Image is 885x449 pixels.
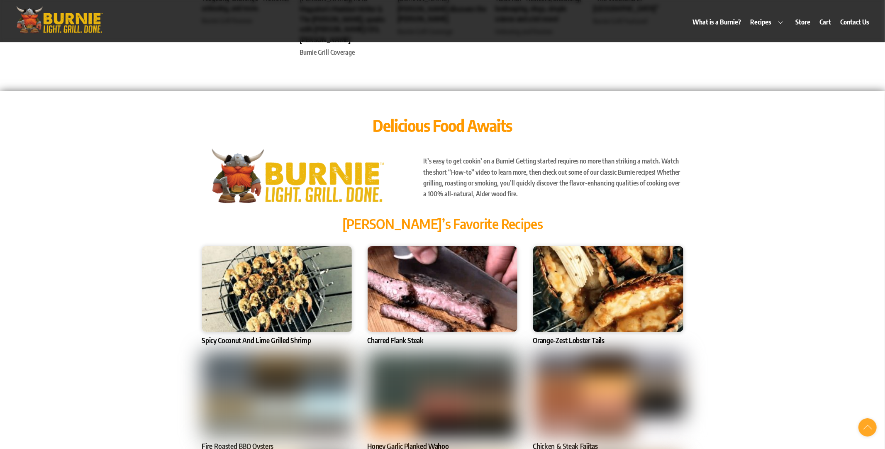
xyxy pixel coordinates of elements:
[816,12,835,32] a: Cart
[368,246,518,332] img: Charred Flank Steak
[202,146,392,205] img: burniegrill.com-logo-high-res-2020110_500px
[12,4,107,35] img: burniegrill.com-logo-high-res-2020110_500px
[423,156,683,200] p: It’s easy to get cookin’ on a Burnie! Getting started requires no more than striking a match. Wat...
[746,12,790,32] a: Recipes
[791,12,814,32] a: Store
[342,215,543,232] span: [PERSON_NAME]’s Favorite Recipes
[689,12,745,32] a: What is a Burnie?
[202,336,311,345] a: Spicy Coconut And Lime Grilled Shrimp
[202,352,352,438] img: Fire Roasted BBQ Oysters
[373,115,512,136] span: Delicious Food Awaits
[533,352,683,438] img: Chicken & Steak Fajitas
[836,12,873,32] a: Contact Us
[533,336,605,345] a: Orange-Zest Lobster Tails
[368,352,518,438] img: Honey Garlic Planked Wahoo
[368,336,424,345] a: Charred Flank Steak
[12,24,107,38] a: Burnie Grill
[202,246,352,332] img: Spicy Coconut And Lime Grilled Shrimp
[533,246,683,332] img: Orange-Zest Lobster Tails
[300,47,390,58] div: Burnie Grill Coverage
